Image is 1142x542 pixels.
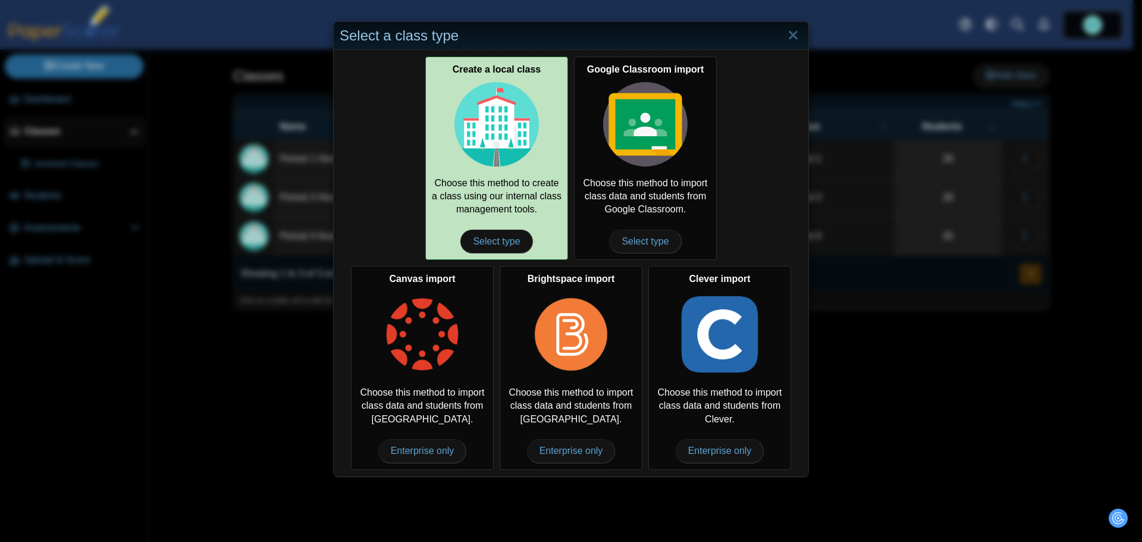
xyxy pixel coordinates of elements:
[574,57,717,260] div: Choose this method to import class data and students from Google Classroom.
[334,22,808,50] div: Select a class type
[529,292,613,377] img: class-type-brightspace.png
[587,64,704,74] b: Google Classroom import
[454,82,539,167] img: class-type-local.svg
[609,230,681,253] span: Select type
[425,57,568,260] a: Create a local class Choose this method to create a class using our internal class management too...
[500,266,642,469] div: Choose this method to import class data and students from [GEOGRAPHIC_DATA].
[378,439,467,463] span: Enterprise only
[351,266,494,469] div: Choose this method to import class data and students from [GEOGRAPHIC_DATA].
[460,230,532,253] span: Select type
[648,266,791,469] div: Choose this method to import class data and students from Clever.
[527,439,616,463] span: Enterprise only
[389,274,455,284] b: Canvas import
[676,439,764,463] span: Enterprise only
[380,292,465,377] img: class-type-canvas.png
[425,57,568,260] div: Choose this method to create a class using our internal class management tools.
[603,82,688,167] img: class-type-google-classroom.svg
[677,292,762,377] img: class-type-clever.png
[784,26,802,46] a: Close
[528,274,615,284] b: Brightspace import
[453,64,541,74] b: Create a local class
[574,57,717,260] a: Google Classroom import Choose this method to import class data and students from Google Classroo...
[689,274,750,284] b: Clever import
